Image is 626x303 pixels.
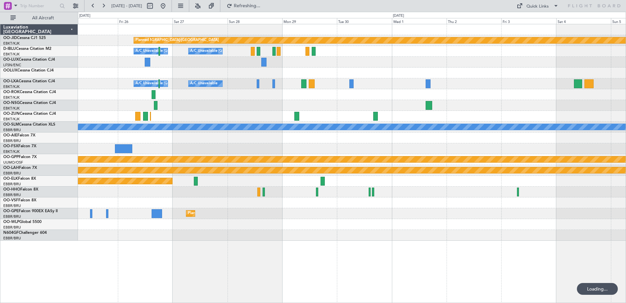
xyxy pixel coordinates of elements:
[3,192,21,197] a: EBBR/BRU
[190,79,217,89] div: A/C Unavailable
[3,47,16,51] span: D-IBLU
[136,46,257,56] div: A/C Unavailable [GEOGRAPHIC_DATA] ([GEOGRAPHIC_DATA] National)
[136,79,257,89] div: A/C Unavailable [GEOGRAPHIC_DATA] ([GEOGRAPHIC_DATA] National)
[3,112,56,116] a: OO-ZUNCessna Citation CJ4
[526,3,549,10] div: Quick Links
[337,18,392,24] div: Tue 30
[3,155,19,159] span: OO-GPP
[3,36,17,40] span: OO-JID
[3,58,55,62] a: OO-LUXCessna Citation CJ4
[3,177,36,181] a: OO-ELKFalcon 8X
[3,47,51,51] a: D-IBLUCessna Citation M2
[3,198,18,202] span: OO-VSF
[3,182,21,187] a: EBBR/BRU
[3,144,36,148] a: OO-FSXFalcon 7X
[3,52,20,57] a: EBKT/KJK
[3,214,21,219] a: EBBR/BRU
[3,188,20,192] span: OO-HHO
[3,155,37,159] a: OO-GPPFalcon 7X
[17,16,69,20] span: All Aircraft
[63,18,118,24] div: Thu 25
[3,231,47,235] a: N604GFChallenger 604
[3,90,20,94] span: OO-ROK
[3,69,17,72] span: OOLUX
[3,231,19,235] span: N604GF
[3,236,21,241] a: EBBR/BRU
[392,18,447,24] div: Wed 1
[3,166,37,170] a: OO-LAHFalcon 7X
[111,3,142,9] span: [DATE] - [DATE]
[20,1,58,11] input: Trip Number
[3,149,20,154] a: EBKT/KJK
[3,79,55,83] a: OO-LXACessna Citation CJ4
[3,225,21,230] a: EBBR/BRU
[3,209,58,213] a: OO-GPEFalcon 900EX EASy II
[224,1,263,11] button: Refreshing...
[3,138,21,143] a: EBBR/BRU
[513,1,562,11] button: Quick Links
[79,13,90,19] div: [DATE]
[7,13,71,23] button: All Aircraft
[3,106,20,111] a: EBKT/KJK
[577,283,618,295] div: Loading...
[3,101,20,105] span: OO-NSG
[3,84,20,89] a: EBKT/KJK
[3,198,36,202] a: OO-VSFFalcon 8X
[3,133,35,137] a: OO-AIEFalcon 7X
[3,41,20,46] a: EBKT/KJK
[501,18,556,24] div: Fri 3
[118,18,173,24] div: Fri 26
[3,95,20,100] a: EBKT/KJK
[3,112,20,116] span: OO-ZUN
[3,188,38,192] a: OO-HHOFalcon 8X
[3,123,19,127] span: OO-SLM
[3,144,18,148] span: OO-FSX
[3,90,56,94] a: OO-ROKCessna Citation CJ4
[3,101,56,105] a: OO-NSGCessna Citation CJ4
[3,220,19,224] span: OO-WLP
[3,209,19,213] span: OO-GPE
[3,171,21,176] a: EBBR/BRU
[3,166,19,170] span: OO-LAH
[393,13,404,19] div: [DATE]
[3,203,21,208] a: EBBR/BRU
[233,4,261,8] span: Refreshing...
[136,35,219,45] div: null [GEOGRAPHIC_DATA]-[GEOGRAPHIC_DATA]
[136,35,212,45] div: Planned Maint Kortrijk-[GEOGRAPHIC_DATA]
[447,18,501,24] div: Thu 2
[3,128,21,132] a: EBBR/BRU
[228,18,282,24] div: Sun 28
[3,160,23,165] a: UUMO/OSF
[3,220,42,224] a: OO-WLPGlobal 5500
[3,177,18,181] span: OO-ELK
[556,18,611,24] div: Sat 4
[3,123,55,127] a: OO-SLMCessna Citation XLS
[3,58,19,62] span: OO-LUX
[3,117,20,122] a: EBKT/KJK
[3,36,46,40] a: OO-JIDCessna CJ1 525
[3,79,19,83] span: OO-LXA
[3,69,54,72] a: OOLUXCessna Citation CJ4
[173,18,227,24] div: Sat 27
[190,46,295,56] div: A/C Unavailable [GEOGRAPHIC_DATA]-[GEOGRAPHIC_DATA]
[282,18,337,24] div: Mon 29
[3,63,21,68] a: LFSN/ENC
[188,209,306,218] div: Planned Maint [GEOGRAPHIC_DATA] ([GEOGRAPHIC_DATA] National)
[3,133,17,137] span: OO-AIE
